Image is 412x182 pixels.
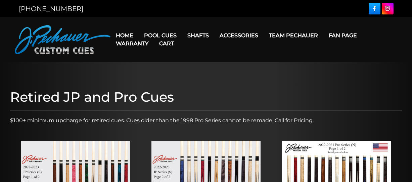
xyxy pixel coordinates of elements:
[182,27,214,44] a: Shafts
[214,27,264,44] a: Accessories
[10,117,402,125] p: $100+ minimum upcharge for retired cues. Cues older than the 1998 Pro Series cannot be remade. Ca...
[264,27,323,44] a: Team Pechauer
[10,89,402,105] h1: Retired JP and Pro Cues
[15,25,110,54] img: Pechauer Custom Cues
[110,35,154,52] a: Warranty
[323,27,362,44] a: Fan Page
[139,27,182,44] a: Pool Cues
[154,35,179,52] a: Cart
[110,27,139,44] a: Home
[19,5,83,13] a: [PHONE_NUMBER]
